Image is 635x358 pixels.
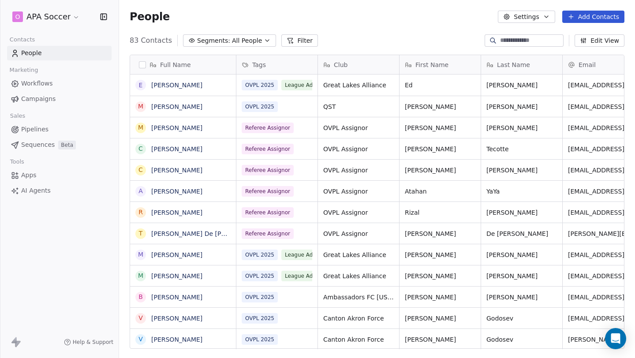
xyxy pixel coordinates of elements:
[6,33,39,46] span: Contacts
[323,81,394,89] span: Great Lakes Alliance
[130,10,170,23] span: People
[579,60,596,69] span: Email
[242,165,294,175] span: Referee Assignor
[486,102,557,111] span: [PERSON_NAME]
[323,229,394,238] span: OVPL Assignor
[151,124,202,131] a: [PERSON_NAME]
[242,80,278,90] span: OVPL 2025
[242,186,294,197] span: Referee Assignor
[405,314,475,323] span: [PERSON_NAME]
[138,313,143,323] div: V
[323,293,394,302] span: Ambassadors FC [US_STATE]
[58,141,76,149] span: Beta
[151,230,266,237] a: [PERSON_NAME] De [PERSON_NAME]
[138,271,143,280] div: M
[334,60,347,69] span: Club
[400,55,481,74] div: First Name
[21,79,53,88] span: Workflows
[151,294,202,301] a: [PERSON_NAME]
[281,34,318,47] button: Filter
[242,101,278,112] span: OVPL 2025
[64,339,113,346] a: Help & Support
[405,145,475,153] span: [PERSON_NAME]
[138,165,143,175] div: C
[252,60,266,69] span: Tags
[497,60,530,69] span: Last Name
[6,109,29,123] span: Sales
[486,293,557,302] span: [PERSON_NAME]
[21,186,51,195] span: AI Agents
[486,229,557,238] span: De [PERSON_NAME]
[405,81,475,89] span: Ed
[151,251,202,258] a: [PERSON_NAME]
[242,271,278,281] span: OVPL 2025
[323,102,394,111] span: QST
[151,315,202,322] a: [PERSON_NAME]
[139,81,143,90] div: E
[7,76,112,91] a: Workflows
[21,48,42,58] span: People
[562,11,624,23] button: Add Contacts
[130,35,172,46] span: 83 Contacts
[405,166,475,175] span: [PERSON_NAME]
[486,314,557,323] span: Godosev
[21,171,37,180] span: Apps
[486,187,557,196] span: YaYa
[160,60,191,69] span: Full Name
[26,11,71,22] span: APA Soccer
[138,102,143,111] div: M
[151,336,202,343] a: [PERSON_NAME]
[151,103,202,110] a: [PERSON_NAME]
[481,55,562,74] div: Last Name
[21,94,56,104] span: Campaigns
[281,250,326,260] span: League Admin
[405,187,475,196] span: Atahan
[486,81,557,89] span: [PERSON_NAME]
[21,125,49,134] span: Pipelines
[151,167,202,174] a: [PERSON_NAME]
[486,145,557,153] span: Tecotte
[242,313,278,324] span: OVPL 2025
[498,11,555,23] button: Settings
[7,168,112,183] a: Apps
[7,46,112,60] a: People
[323,187,394,196] span: OVPL Assignor
[232,36,262,45] span: All People
[73,339,113,346] span: Help & Support
[486,208,557,217] span: [PERSON_NAME]
[318,55,399,74] div: Club
[151,82,202,89] a: [PERSON_NAME]
[405,272,475,280] span: [PERSON_NAME]
[7,138,112,152] a: SequencesBeta
[6,155,28,168] span: Tools
[197,36,230,45] span: Segments:
[151,272,202,280] a: [PERSON_NAME]
[486,166,557,175] span: [PERSON_NAME]
[605,328,626,349] div: Open Intercom Messenger
[242,228,294,239] span: Referee Assignor
[138,144,143,153] div: C
[151,145,202,153] a: [PERSON_NAME]
[323,208,394,217] span: OVPL Assignor
[6,63,42,77] span: Marketing
[21,140,55,149] span: Sequences
[11,9,82,24] button: OAPA Soccer
[323,314,394,323] span: Canton Akron Force
[405,293,475,302] span: [PERSON_NAME]
[15,12,20,21] span: O
[405,123,475,132] span: [PERSON_NAME]
[139,229,143,238] div: T
[405,229,475,238] span: [PERSON_NAME]
[323,272,394,280] span: Great Lakes Alliance
[236,55,317,74] div: Tags
[242,207,294,218] span: Referee Assignor
[323,250,394,259] span: Great Lakes Alliance
[242,144,294,154] span: Referee Assignor
[486,123,557,132] span: [PERSON_NAME]
[405,208,475,217] span: Rizal
[151,188,202,195] a: [PERSON_NAME]
[405,102,475,111] span: [PERSON_NAME]
[405,335,475,344] span: [PERSON_NAME]
[486,250,557,259] span: [PERSON_NAME]
[242,292,278,302] span: OVPL 2025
